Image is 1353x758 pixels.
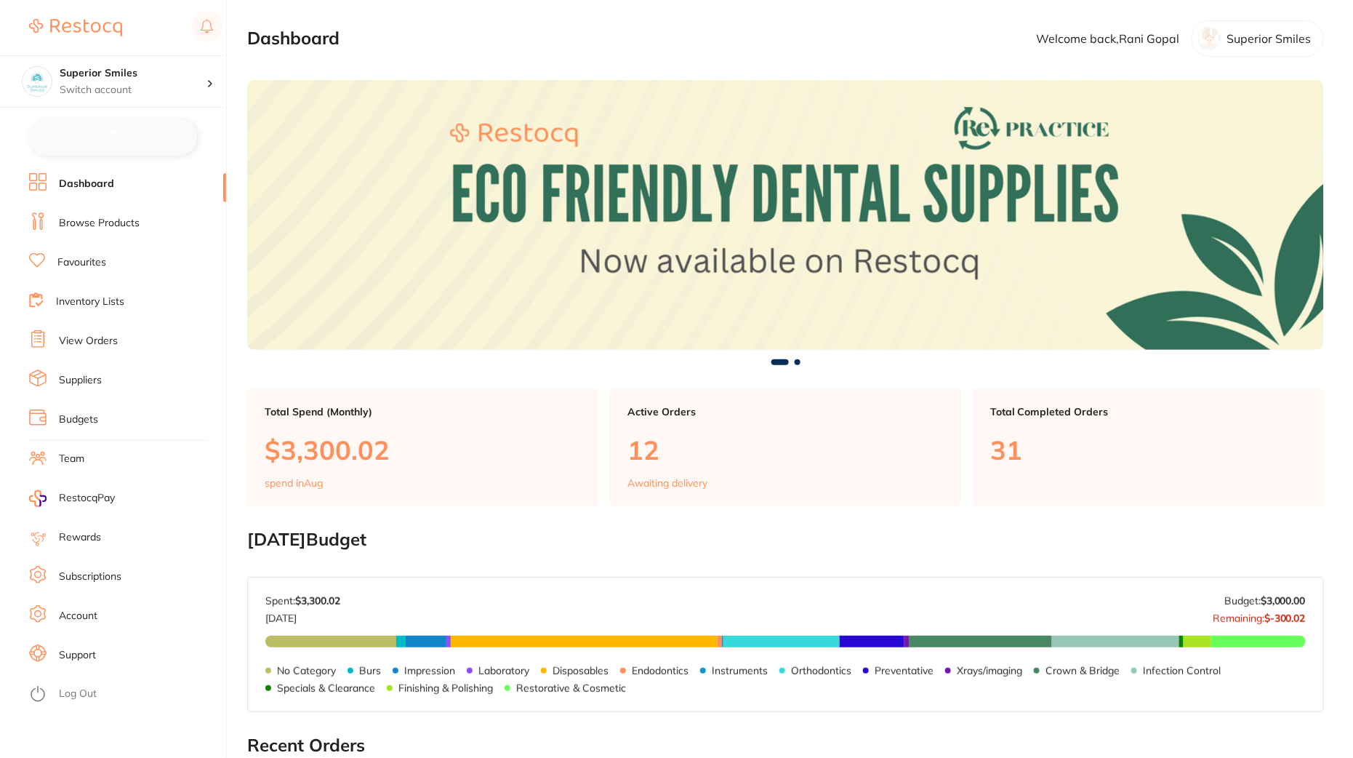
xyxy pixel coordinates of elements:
[60,66,206,81] h4: Superior Smiles
[247,80,1324,349] img: Dashboard
[29,19,122,36] img: Restocq Logo
[1224,595,1306,607] p: Budget:
[59,687,97,701] a: Log Out
[29,490,115,507] a: RestocqPay
[59,609,97,623] a: Account
[791,665,851,677] p: Orthodontics
[265,477,323,489] p: spend in Aug
[295,594,340,607] strong: $3,300.02
[265,435,581,465] p: $3,300.02
[973,388,1324,506] a: Total Completed Orders31
[247,28,340,49] h2: Dashboard
[516,682,626,694] p: Restorative & Cosmetic
[277,682,375,694] p: Specials & Clearance
[265,607,340,624] p: [DATE]
[247,530,1324,550] h2: [DATE] Budget
[553,665,609,677] p: Disposables
[359,665,381,677] p: Burs
[1264,612,1306,625] strong: $-300.02
[610,388,961,506] a: Active Orders12Awaiting delivery
[990,406,1306,418] p: Total Completed Orders
[59,570,121,584] a: Subscriptions
[404,665,455,677] p: Impression
[59,412,98,427] a: Budgets
[875,665,934,677] p: Preventative
[59,216,140,231] a: Browse Products
[478,665,529,677] p: Laboratory
[627,477,707,489] p: Awaiting delivery
[265,595,340,607] p: Spent:
[1213,607,1306,624] p: Remaining:
[29,490,47,507] img: RestocqPay
[398,682,493,694] p: Finishing & Polishing
[29,11,122,44] a: Restocq Logo
[29,683,222,706] button: Log Out
[1045,665,1120,677] p: Crown & Bridge
[632,665,688,677] p: Endodontics
[990,435,1306,465] p: 31
[1261,594,1306,607] strong: $3,000.00
[59,648,96,663] a: Support
[247,388,598,506] a: Total Spend (Monthly)$3,300.02spend inAug
[59,373,102,388] a: Suppliers
[59,530,101,545] a: Rewards
[957,665,1022,677] p: Xrays/imaging
[56,295,124,309] a: Inventory Lists
[627,406,944,418] p: Active Orders
[1227,32,1312,45] p: Superior Smiles
[1037,32,1180,45] p: Welcome back, Rani Gopal
[277,665,336,677] p: No Category
[59,452,84,466] a: Team
[59,177,114,191] a: Dashboard
[60,83,206,97] p: Switch account
[712,665,768,677] p: Instruments
[265,406,581,418] p: Total Spend (Monthly)
[59,334,118,348] a: View Orders
[23,67,52,96] img: Superior Smiles
[627,435,944,465] p: 12
[59,491,115,506] span: RestocqPay
[57,255,106,270] a: Favourites
[247,735,1324,756] h2: Recent Orders
[1143,665,1221,677] p: Infection Control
